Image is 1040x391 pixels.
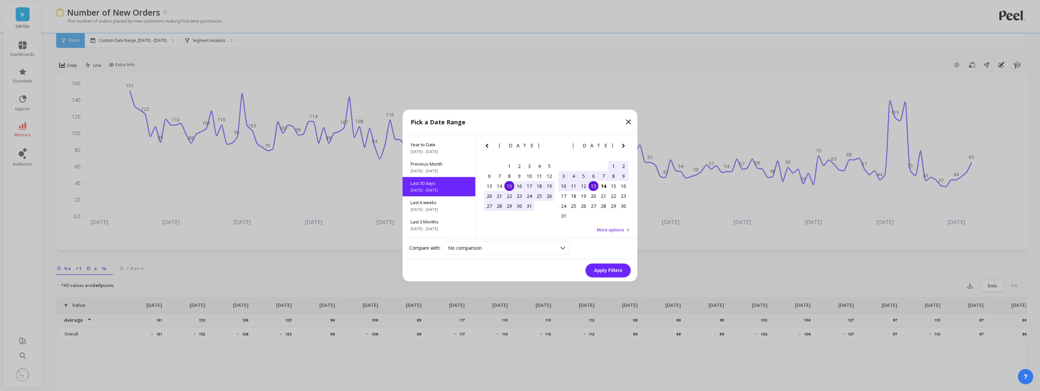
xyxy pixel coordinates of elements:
[618,171,628,181] div: Choose Saturday, August 9th, 2025
[504,161,514,171] div: Choose Tuesday, July 1st, 2025
[409,245,440,251] label: Compare with:
[534,161,544,171] div: Choose Friday, July 4th, 2025
[1024,372,1028,381] span: ?
[589,171,599,181] div: Choose Wednesday, August 6th, 2025
[524,201,534,211] div: Choose Thursday, July 31st, 2025
[494,171,504,181] div: Choose Monday, July 7th, 2025
[544,191,554,201] div: Choose Saturday, July 26th, 2025
[579,201,589,211] div: Choose Tuesday, August 26th, 2025
[534,171,544,181] div: Choose Friday, July 11th, 2025
[448,245,482,251] span: No comparison
[559,201,569,211] div: Choose Sunday, August 24th, 2025
[411,142,467,148] span: Year to Date
[504,191,514,201] div: Choose Tuesday, July 22nd, 2025
[411,207,467,212] span: [DATE] - [DATE]
[618,181,628,191] div: Choose Saturday, August 16th, 2025
[569,191,579,201] div: Choose Monday, August 18th, 2025
[411,219,467,225] span: Last 3 Months
[608,171,618,181] div: Choose Friday, August 8th, 2025
[573,143,614,149] span: [DATE]
[524,191,534,201] div: Choose Thursday, July 24th, 2025
[597,227,624,233] span: More options
[494,181,504,191] div: Choose Monday, July 14th, 2025
[514,191,524,201] div: Choose Wednesday, July 23rd, 2025
[504,171,514,181] div: Choose Tuesday, July 8th, 2025
[589,191,599,201] div: Choose Wednesday, August 20th, 2025
[524,161,534,171] div: Choose Thursday, July 3rd, 2025
[608,191,618,201] div: Choose Friday, August 22nd, 2025
[514,181,524,191] div: Choose Wednesday, July 16th, 2025
[504,181,514,191] div: Choose Tuesday, July 15th, 2025
[411,118,465,127] p: Pick a Date Range
[411,200,467,206] span: Last 6 weeks
[484,191,494,201] div: Choose Sunday, July 20th, 2025
[619,142,630,153] button: Next Month
[514,201,524,211] div: Choose Wednesday, July 30th, 2025
[608,201,618,211] div: Choose Friday, August 29th, 2025
[589,201,599,211] div: Choose Wednesday, August 27th, 2025
[557,142,568,153] button: Previous Month
[411,181,467,187] span: Last 30 days
[599,171,608,181] div: Choose Thursday, August 7th, 2025
[618,201,628,211] div: Choose Saturday, August 30th, 2025
[579,191,589,201] div: Choose Tuesday, August 19th, 2025
[411,149,467,155] span: [DATE] - [DATE]
[484,161,554,211] div: month 2025-07
[599,191,608,201] div: Choose Thursday, August 21st, 2025
[559,161,628,221] div: month 2025-08
[579,171,589,181] div: Choose Tuesday, August 5th, 2025
[411,188,467,193] span: [DATE] - [DATE]
[514,171,524,181] div: Choose Wednesday, July 9th, 2025
[608,161,618,171] div: Choose Friday, August 1st, 2025
[559,171,569,181] div: Choose Sunday, August 3rd, 2025
[484,171,494,181] div: Choose Sunday, July 6th, 2025
[559,191,569,201] div: Choose Sunday, August 17th, 2025
[569,181,579,191] div: Choose Monday, August 11th, 2025
[514,161,524,171] div: Choose Wednesday, July 2nd, 2025
[569,201,579,211] div: Choose Monday, August 25th, 2025
[544,181,554,191] div: Choose Saturday, July 19th, 2025
[411,226,467,232] span: [DATE] - [DATE]
[504,201,514,211] div: Choose Tuesday, July 29th, 2025
[524,171,534,181] div: Choose Thursday, July 10th, 2025
[608,181,618,191] div: Choose Friday, August 15th, 2025
[589,181,599,191] div: Choose Wednesday, August 13th, 2025
[559,181,569,191] div: Choose Sunday, August 10th, 2025
[544,161,554,171] div: Choose Saturday, July 5th, 2025
[545,142,556,153] button: Next Month
[484,181,494,191] div: Choose Sunday, July 13th, 2025
[534,181,544,191] div: Choose Friday, July 18th, 2025
[559,211,569,221] div: Choose Sunday, August 31st, 2025
[569,171,579,181] div: Choose Monday, August 4th, 2025
[494,201,504,211] div: Choose Monday, July 28th, 2025
[411,169,467,174] span: [DATE] - [DATE]
[618,161,628,171] div: Choose Saturday, August 2nd, 2025
[411,161,467,167] span: Previous Month
[524,181,534,191] div: Choose Thursday, July 17th, 2025
[618,191,628,201] div: Choose Saturday, August 23rd, 2025
[499,143,540,149] span: [DATE]
[599,201,608,211] div: Choose Thursday, August 28th, 2025
[586,264,631,278] button: Apply Filters
[483,142,494,153] button: Previous Month
[579,181,589,191] div: Choose Tuesday, August 12th, 2025
[1018,369,1033,384] button: ?
[534,191,544,201] div: Choose Friday, July 25th, 2025
[484,201,494,211] div: Choose Sunday, July 27th, 2025
[599,181,608,191] div: Choose Thursday, August 14th, 2025
[494,191,504,201] div: Choose Monday, July 21st, 2025
[544,171,554,181] div: Choose Saturday, July 12th, 2025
